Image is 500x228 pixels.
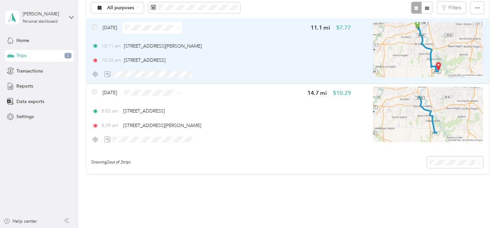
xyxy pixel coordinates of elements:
[124,57,165,63] span: [STREET_ADDRESS]
[16,98,44,105] span: Data exports
[16,52,27,59] span: Trips
[463,191,500,228] iframe: Everlance-gr Chat Button Frame
[373,22,483,77] img: minimap
[123,108,165,114] span: [STREET_ADDRESS]
[16,83,33,90] span: Reports
[103,89,117,96] span: [DATE]
[87,159,131,165] span: Showing 2 out of 2 trips
[102,108,120,114] span: 8:03 am
[102,43,121,50] span: 10:11 am
[16,113,34,120] span: Settings
[333,89,351,97] span: $10.29
[16,68,43,74] span: Transactions
[65,53,71,59] span: 2
[373,87,483,142] img: minimap
[307,89,327,97] span: 14.7 mi
[336,24,351,32] span: $7.77
[102,57,121,64] span: 10:24 am
[437,2,466,14] button: Filters
[124,43,202,49] span: [STREET_ADDRESS][PERSON_NAME]
[4,218,37,225] button: Help center
[123,123,201,128] span: [STREET_ADDRESS][PERSON_NAME]
[16,37,29,44] span: Home
[102,122,120,129] span: 8:39 am
[311,24,330,32] span: 11.1 mi
[103,24,117,31] span: [DATE]
[23,10,64,17] div: [PERSON_NAME]
[107,6,134,10] span: All purposes
[23,20,58,24] div: Personal dashboard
